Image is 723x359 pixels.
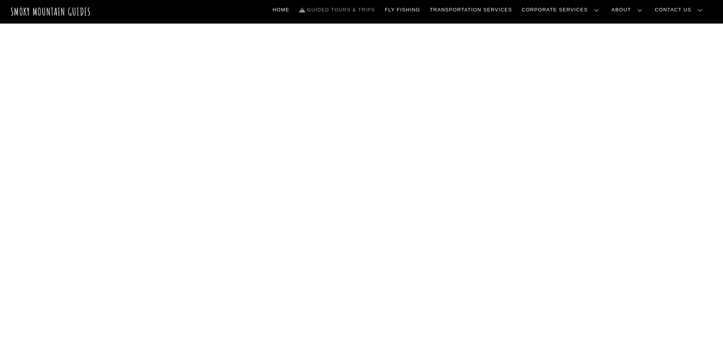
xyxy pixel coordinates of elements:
a: Corporate Services [519,2,605,18]
a: Guided Tours & Trips [296,2,378,18]
span: Guided Trips & Tours [267,138,457,168]
a: Smoky Mountain Guides [11,5,91,18]
a: About [609,2,648,18]
a: Home [269,2,292,18]
a: Fly Fishing [382,2,423,18]
h1: The ONLY one-stop, full Service Guide Company for the Gatlinburg and [GEOGRAPHIC_DATA] side of th... [190,180,533,297]
a: Contact Us [652,2,709,18]
a: Transportation Services [427,2,515,18]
